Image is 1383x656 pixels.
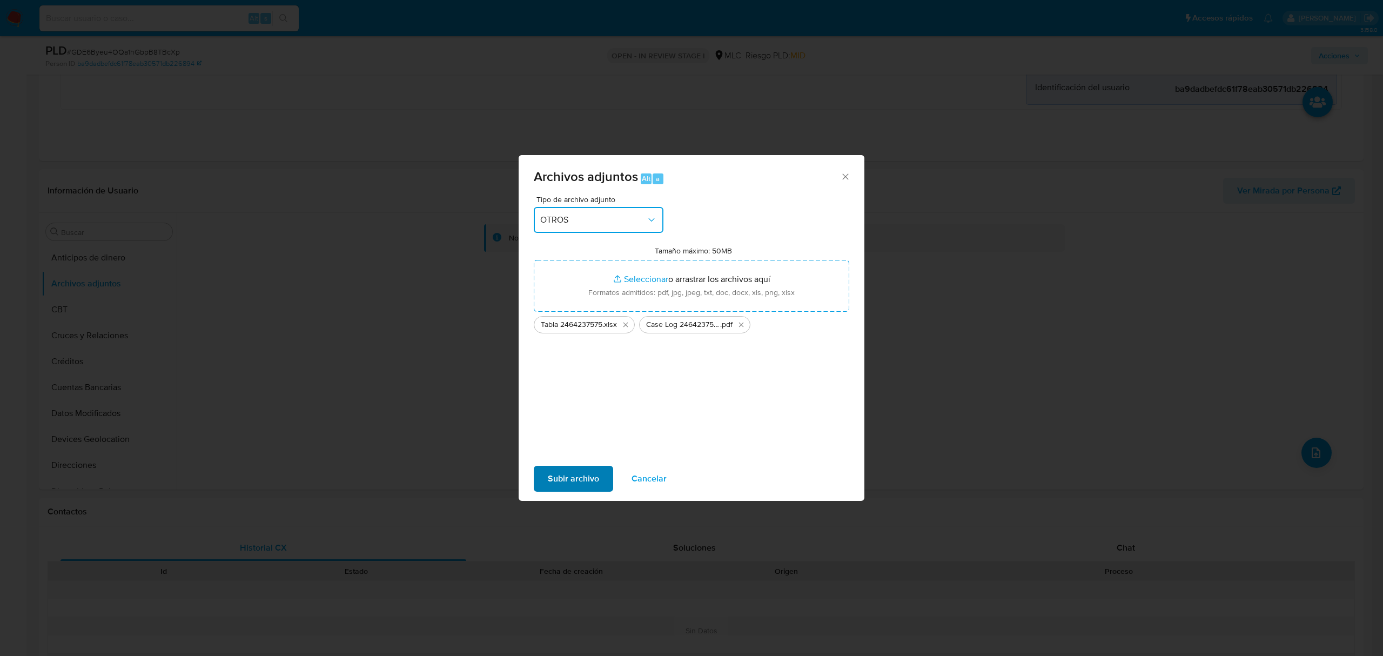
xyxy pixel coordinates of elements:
button: OTROS [534,207,663,233]
span: Subir archivo [548,467,599,491]
span: Case Log 2464237575 - 11_09_2025 [646,319,720,330]
button: Subir archivo [534,466,613,492]
span: Tabla 2464237575 [541,319,602,330]
span: Alt [642,173,650,184]
ul: Archivos seleccionados [534,312,849,333]
span: OTROS [540,215,646,225]
span: a [656,173,660,184]
label: Tamaño máximo: 50MB [655,246,732,256]
span: Tipo de archivo adjunto [536,196,666,203]
span: Archivos adjuntos [534,167,638,186]
button: Eliminar Case Log 2464237575 - 11_09_2025.pdf [735,318,748,331]
button: Cerrar [840,171,850,181]
span: .pdf [720,319,733,330]
button: Cancelar [617,466,681,492]
button: Eliminar Tabla 2464237575.xlsx [619,318,632,331]
span: Cancelar [632,467,667,491]
span: .xlsx [602,319,617,330]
